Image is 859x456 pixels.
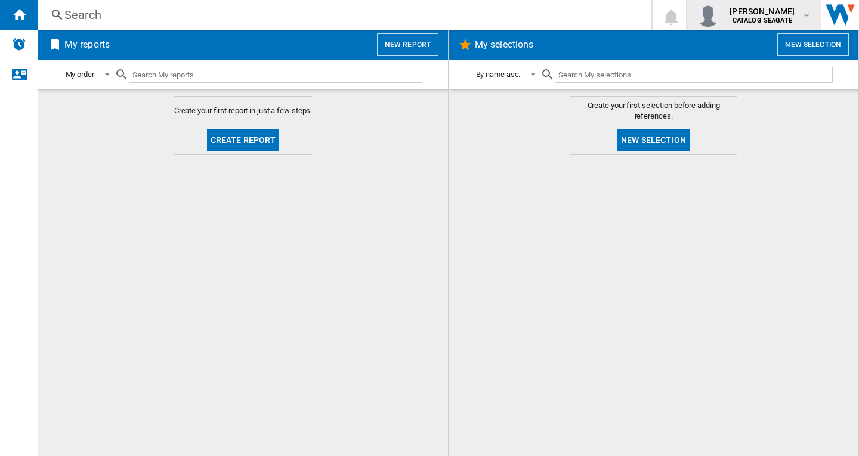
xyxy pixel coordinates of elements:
button: Create report [207,129,280,151]
span: Create your first selection before adding references. [570,100,737,122]
h2: My reports [62,33,112,56]
input: Search My selections [555,67,832,83]
button: New selection [777,33,849,56]
h2: My selections [472,33,536,56]
button: New selection [617,129,690,151]
span: Create your first report in just a few steps. [174,106,313,116]
div: Search [64,7,620,23]
span: [PERSON_NAME] [730,5,795,17]
div: By name asc. [476,70,521,79]
button: New report [377,33,438,56]
b: CATALOG SEAGATE [733,17,792,24]
input: Search My reports [129,67,422,83]
div: My order [66,70,94,79]
img: alerts-logo.svg [12,37,26,51]
img: profile.jpg [696,3,720,27]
